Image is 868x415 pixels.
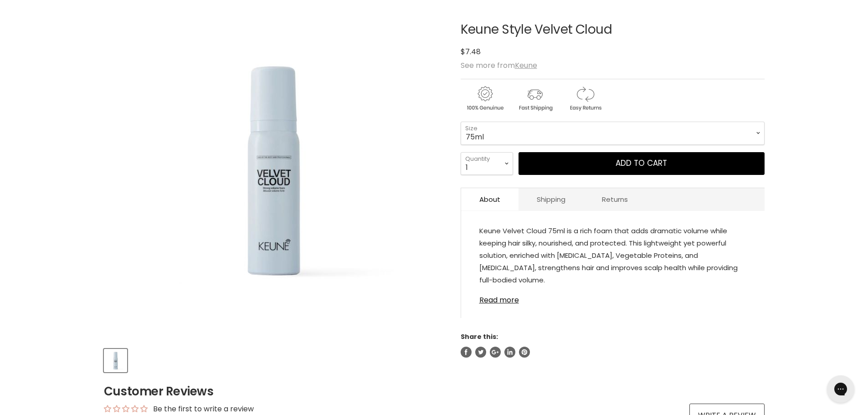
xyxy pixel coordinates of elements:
a: About [461,188,519,210]
select: Quantity [461,152,513,175]
p: With heat protection up to 230°C (446°F), it's perfect for normal to thick hair, providing long-l... [479,288,746,339]
a: Returns [584,188,646,210]
img: shipping.gif [511,85,559,113]
div: Be the first to write a review [153,404,254,414]
span: $7.48 [461,46,481,57]
h1: Keune Style Velvet Cloud [461,23,765,37]
aside: Share this: [461,333,765,357]
button: Add to cart [519,152,765,175]
img: genuine.gif [461,85,509,113]
span: See more from [461,60,537,71]
a: Shipping [519,188,584,210]
span: Share this: [461,332,498,341]
button: Keune Style Velvet Cloud [104,349,127,372]
div: Product thumbnails [103,346,446,372]
span: Add to cart [616,158,667,169]
p: Keune Velvet Cloud 75ml is a rich foam that adds dramatic volume while keeping hair silky, nouris... [479,225,746,288]
img: returns.gif [561,85,609,113]
img: Keune Style Velvet Cloud [146,42,402,298]
a: Keune [515,60,537,71]
div: Average rating is 0.00 stars [104,404,148,414]
iframe: Gorgias live chat messenger [822,372,859,406]
a: Read more [479,291,746,304]
h2: Customer Reviews [104,383,765,400]
img: Keune Style Velvet Cloud [105,350,126,371]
